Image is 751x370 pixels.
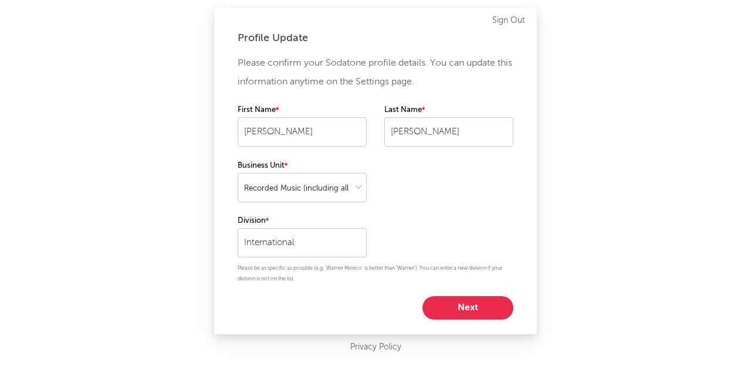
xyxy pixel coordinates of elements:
input: Your division [238,228,367,257]
input: Your first name [238,117,367,147]
label: First Name [238,103,367,117]
p: Please confirm your Sodatone profile details. You can update this information anytime on the Sett... [238,54,513,91]
input: Your last name [384,117,513,147]
p: Please be as specific as possible (e.g. 'Warner Mexico' is better than 'Warner'). You can enter a... [238,263,513,284]
div: Profile Update [238,31,513,45]
button: Next [422,296,513,320]
a: Sign Out [492,13,525,28]
label: Division [238,214,367,228]
label: Last Name [384,103,513,117]
label: Business Unit [238,159,367,173]
a: Privacy Policy [350,340,401,355]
